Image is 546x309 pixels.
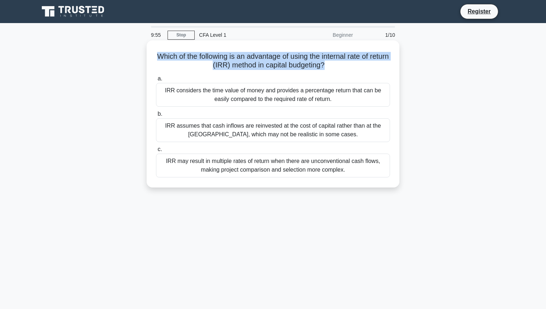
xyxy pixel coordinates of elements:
div: IRR may result in multiple rates of return when there are unconventional cash flows, making proje... [156,154,390,177]
span: b. [157,111,162,117]
div: IRR considers the time value of money and provides a percentage return that can be easily compare... [156,83,390,107]
a: Register [463,7,495,16]
span: a. [157,75,162,81]
div: 1/10 [357,28,399,42]
div: CFA Level 1 [195,28,294,42]
div: Beginner [294,28,357,42]
div: 9:55 [147,28,168,42]
h5: Which of the following is an advantage of using the internal rate of return (IRR) method in capit... [155,52,391,70]
div: IRR assumes that cash inflows are reinvested at the cost of capital rather than at the [GEOGRAPHI... [156,118,390,142]
a: Stop [168,31,195,40]
span: c. [157,146,162,152]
